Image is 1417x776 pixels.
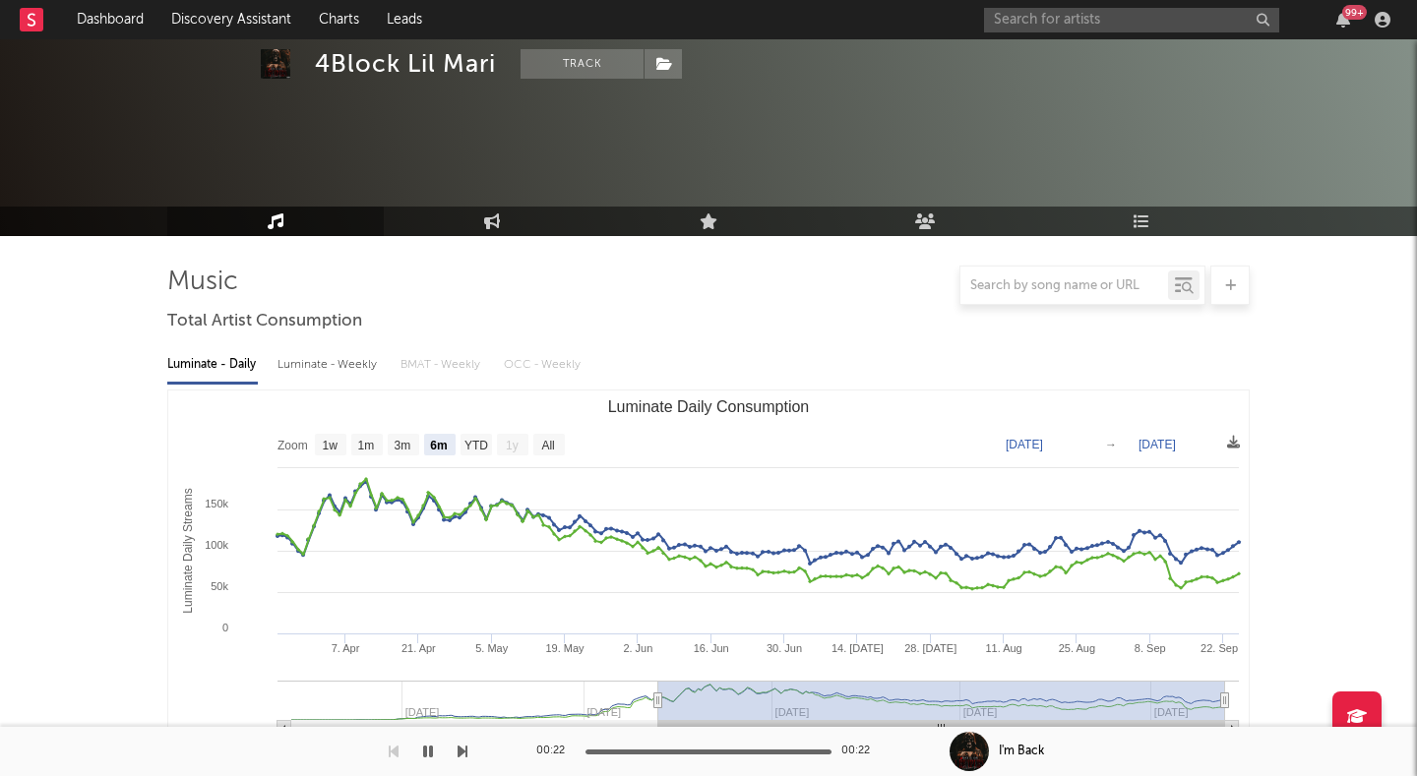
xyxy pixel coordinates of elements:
[623,642,652,654] text: 2. Jun
[211,580,228,592] text: 50k
[332,642,360,654] text: 7. Apr
[1201,642,1238,654] text: 22. Sep
[395,439,411,452] text: 3m
[181,488,195,613] text: Luminate Daily Streams
[999,743,1044,760] div: I'm Back
[358,439,375,452] text: 1m
[521,49,644,79] button: Track
[545,642,585,654] text: 19. May
[277,348,381,382] div: Luminate - Weekly
[985,642,1021,654] text: 11. Aug
[904,642,956,654] text: 28. [DATE]
[205,539,228,551] text: 100k
[1139,438,1176,451] text: [DATE]
[960,278,1168,294] input: Search by song name or URL
[315,49,496,79] div: 4Block Lil Mari
[401,642,436,654] text: 21. Apr
[541,439,554,452] text: All
[1342,5,1367,20] div: 99 +
[694,642,729,654] text: 16. Jun
[767,642,802,654] text: 30. Jun
[205,498,228,509] text: 150k
[277,439,308,452] text: Zoom
[222,622,228,633] text: 0
[832,642,884,654] text: 14. [DATE]
[984,8,1279,32] input: Search for artists
[608,398,810,415] text: Luminate Daily Consumption
[1336,12,1350,28] button: 99+
[323,439,339,452] text: 1w
[1105,438,1117,451] text: →
[1135,642,1166,654] text: 8. Sep
[464,439,488,452] text: YTD
[430,439,447,452] text: 6m
[506,439,519,452] text: 1y
[167,310,362,333] span: Total Artist Consumption
[536,740,576,763] div: 00:22
[1006,438,1043,451] text: [DATE]
[167,348,258,382] div: Luminate - Daily
[1059,642,1095,654] text: 25. Aug
[841,740,881,763] div: 00:22
[475,642,509,654] text: 5. May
